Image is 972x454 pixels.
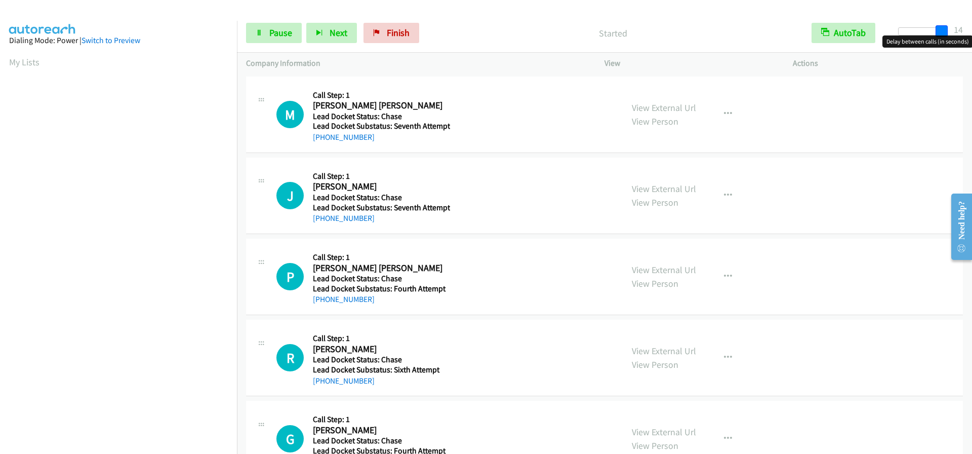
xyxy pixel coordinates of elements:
h5: Lead Docket Substatus: Sixth Attempt [313,365,448,375]
p: Actions [793,57,963,69]
div: The call is yet to be attempted [276,344,304,371]
a: View External Url [632,183,696,195]
h2: [PERSON_NAME] [313,425,448,436]
h5: Lead Docket Status: Chase [313,436,448,446]
a: [PHONE_NUMBER] [313,213,375,223]
h5: Call Step: 1 [313,333,448,344]
a: [PHONE_NUMBER] [313,132,375,142]
div: The call is yet to be attempted [276,101,304,128]
a: Finish [363,23,419,43]
span: Next [330,27,347,39]
button: AutoTab [812,23,875,43]
h5: Lead Docket Substatus: Seventh Attempt [313,121,450,131]
a: My Lists [9,56,39,68]
a: Pause [246,23,302,43]
a: View Person [632,359,678,370]
a: View Person [632,116,678,127]
h2: [PERSON_NAME] [PERSON_NAME] [313,262,448,274]
span: Finish [387,27,410,39]
p: View [604,57,775,69]
div: Dialing Mode: Power | [9,34,228,47]
div: The call is yet to be attempted [276,425,304,452]
h1: M [276,101,304,128]
h5: Call Step: 1 [313,414,448,425]
iframe: Resource Center [943,186,972,267]
h1: P [276,263,304,290]
h5: Lead Docket Substatus: Fourth Attempt [313,284,448,294]
p: Company Information [246,57,586,69]
h1: G [276,425,304,452]
button: Next [306,23,357,43]
a: View Person [632,278,678,289]
h5: Lead Docket Substatus: Seventh Attempt [313,203,450,213]
h5: Lead Docket Status: Chase [313,193,450,203]
h1: J [276,182,304,209]
h2: [PERSON_NAME] [313,181,448,193]
a: [PHONE_NUMBER] [313,376,375,386]
div: The call is yet to be attempted [276,263,304,290]
h5: Lead Docket Status: Chase [313,355,448,365]
a: View External Url [632,264,696,276]
a: View External Url [632,426,696,438]
h5: Lead Docket Status: Chase [313,274,448,284]
a: Switch to Preview [82,35,140,45]
div: 14 [954,23,963,36]
h1: R [276,344,304,371]
a: View External Url [632,345,696,357]
h2: [PERSON_NAME] [PERSON_NAME] [313,100,448,111]
a: View Person [632,197,678,208]
h2: [PERSON_NAME] [313,344,448,355]
a: View External Url [632,102,696,113]
div: The call is yet to be attempted [276,182,304,209]
h5: Call Step: 1 [313,171,450,181]
h5: Lead Docket Status: Chase [313,111,450,122]
a: View Person [632,440,678,451]
h5: Call Step: 1 [313,252,448,262]
span: Pause [269,27,292,39]
h5: Call Step: 1 [313,90,450,100]
a: [PHONE_NUMBER] [313,294,375,304]
p: Started [433,26,793,40]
